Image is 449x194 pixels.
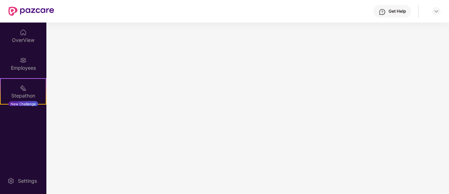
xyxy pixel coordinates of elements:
[1,92,46,99] div: Stepathon
[7,177,14,184] img: svg+xml;base64,PHN2ZyBpZD0iU2V0dGluZy0yMHgyMCIgeG1sbnM9Imh0dHA6Ly93d3cudzMub3JnLzIwMDAvc3ZnIiB3aW...
[20,29,27,36] img: svg+xml;base64,PHN2ZyBpZD0iSG9tZSIgeG1sbnM9Imh0dHA6Ly93d3cudzMub3JnLzIwMDAvc3ZnIiB3aWR0aD0iMjAiIG...
[8,101,38,107] div: New Challenge
[16,177,39,184] div: Settings
[8,7,54,16] img: New Pazcare Logo
[379,8,386,15] img: svg+xml;base64,PHN2ZyBpZD0iSGVscC0zMngzMiIgeG1sbnM9Imh0dHA6Ly93d3cudzMub3JnLzIwMDAvc3ZnIiB3aWR0aD...
[20,57,27,64] img: svg+xml;base64,PHN2ZyBpZD0iRW1wbG95ZWVzIiB4bWxucz0iaHR0cDovL3d3dy53My5vcmcvMjAwMC9zdmciIHdpZHRoPS...
[20,85,27,92] img: svg+xml;base64,PHN2ZyB4bWxucz0iaHR0cDovL3d3dy53My5vcmcvMjAwMC9zdmciIHdpZHRoPSIyMSIgaGVpZ2h0PSIyMC...
[434,8,439,14] img: svg+xml;base64,PHN2ZyBpZD0iRHJvcGRvd24tMzJ4MzIiIHhtbG5zPSJodHRwOi8vd3d3LnczLm9yZy8yMDAwL3N2ZyIgd2...
[389,8,406,14] div: Get Help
